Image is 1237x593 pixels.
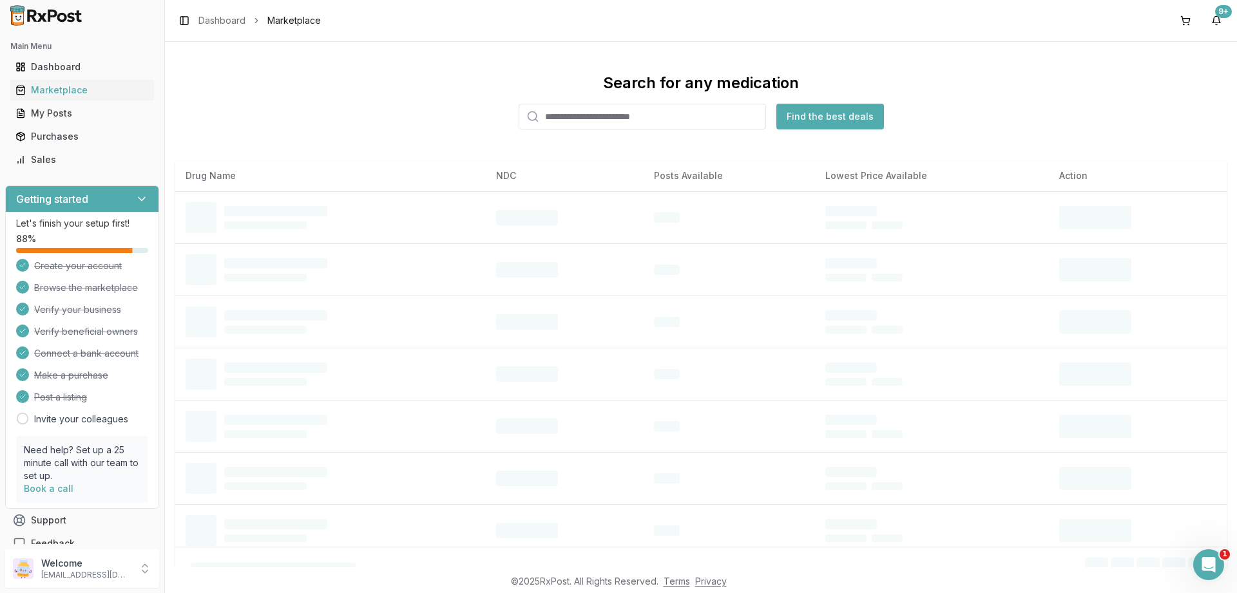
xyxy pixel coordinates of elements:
[5,509,159,532] button: Support
[15,84,149,97] div: Marketplace
[815,160,1050,191] th: Lowest Price Available
[695,576,727,587] a: Privacy
[5,126,159,147] button: Purchases
[16,217,148,230] p: Let's finish your setup first!
[15,153,149,166] div: Sales
[10,125,154,148] a: Purchases
[34,325,138,338] span: Verify beneficial owners
[1193,549,1224,580] iframe: Intercom live chat
[5,57,159,77] button: Dashboard
[10,79,154,102] a: Marketplace
[34,303,121,316] span: Verify your business
[15,61,149,73] div: Dashboard
[1206,10,1227,31] button: 9+
[603,73,799,93] div: Search for any medication
[5,149,159,170] button: Sales
[41,570,131,580] p: [EMAIL_ADDRESS][DOMAIN_NAME]
[1049,160,1227,191] th: Action
[31,537,75,550] span: Feedback
[10,41,154,52] h2: Main Menu
[34,369,108,382] span: Make a purchase
[24,444,140,482] p: Need help? Set up a 25 minute call with our team to set up.
[15,107,149,120] div: My Posts
[5,103,159,124] button: My Posts
[5,532,159,555] button: Feedback
[13,558,34,579] img: User avatar
[16,232,36,245] span: 88 %
[34,281,138,294] span: Browse the marketplace
[10,102,154,125] a: My Posts
[34,347,139,360] span: Connect a bank account
[267,14,321,27] span: Marketplace
[41,557,131,570] p: Welcome
[5,80,159,100] button: Marketplace
[15,130,149,143] div: Purchases
[664,576,690,587] a: Terms
[24,483,73,494] a: Book a call
[10,55,154,79] a: Dashboard
[5,5,88,26] img: RxPost Logo
[34,259,122,272] span: Create your account
[34,413,128,426] a: Invite your colleagues
[10,148,154,171] a: Sales
[644,160,815,191] th: Posts Available
[776,104,884,129] button: Find the best deals
[1220,549,1230,560] span: 1
[175,160,486,191] th: Drug Name
[198,14,321,27] nav: breadcrumb
[486,160,644,191] th: NDC
[198,14,245,27] a: Dashboard
[16,191,88,207] h3: Getting started
[1215,5,1232,18] div: 9+
[34,391,87,404] span: Post a listing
